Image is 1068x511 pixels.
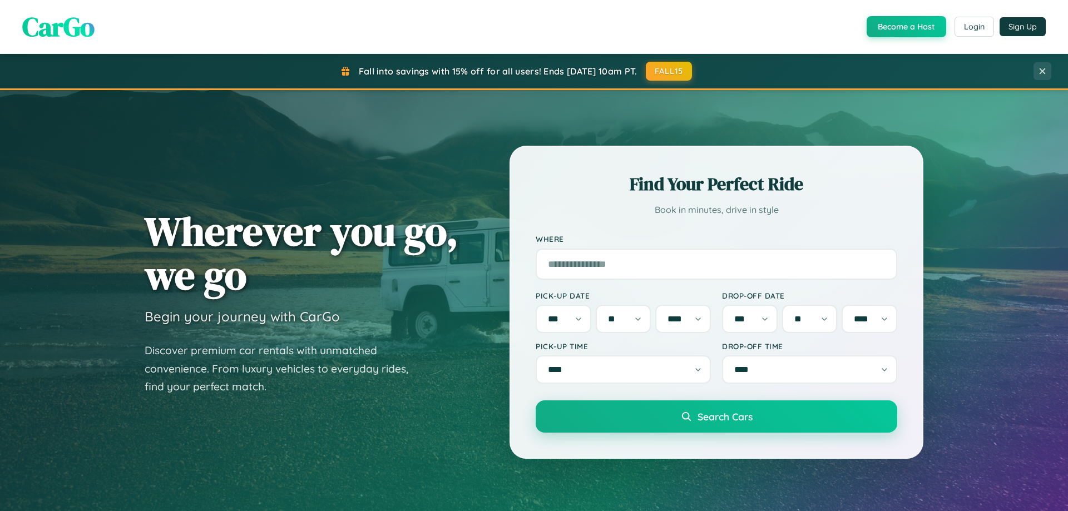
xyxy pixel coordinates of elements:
button: Login [955,17,994,37]
button: Become a Host [867,16,946,37]
label: Pick-up Time [536,341,711,351]
h2: Find Your Perfect Ride [536,172,897,196]
span: CarGo [22,8,95,45]
button: Sign Up [1000,17,1046,36]
label: Where [536,235,897,244]
button: FALL15 [646,62,693,81]
label: Drop-off Date [722,291,897,300]
label: Drop-off Time [722,341,897,351]
h1: Wherever you go, we go [145,209,458,297]
label: Pick-up Date [536,291,711,300]
button: Search Cars [536,400,897,433]
span: Search Cars [698,410,753,423]
p: Discover premium car rentals with unmatched convenience. From luxury vehicles to everyday rides, ... [145,341,423,396]
h3: Begin your journey with CarGo [145,308,340,325]
p: Book in minutes, drive in style [536,202,897,218]
span: Fall into savings with 15% off for all users! Ends [DATE] 10am PT. [359,66,637,77]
